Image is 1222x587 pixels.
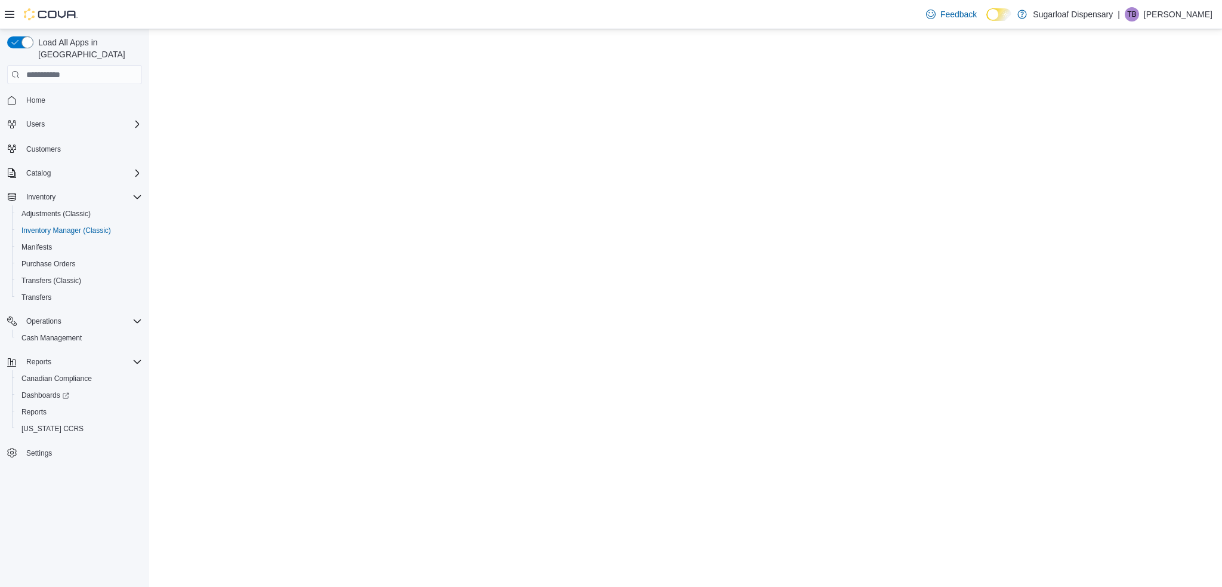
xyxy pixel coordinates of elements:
span: Users [26,119,45,129]
a: [US_STATE] CCRS [17,422,88,436]
button: Catalog [2,165,147,182]
button: Inventory [2,189,147,205]
span: Customers [21,141,142,156]
button: Purchase Orders [12,256,147,272]
input: Dark Mode [986,8,1011,21]
button: Operations [2,313,147,330]
button: Manifests [12,239,147,256]
span: [US_STATE] CCRS [21,424,84,434]
a: Feedback [921,2,982,26]
button: Users [21,117,50,131]
a: Purchase Orders [17,257,81,271]
button: Transfers (Classic) [12,272,147,289]
button: [US_STATE] CCRS [12,420,147,437]
span: Inventory Manager (Classic) [17,223,142,238]
span: Load All Apps in [GEOGRAPHIC_DATA] [33,36,142,60]
span: Washington CCRS [17,422,142,436]
a: Dashboards [17,388,74,402]
button: Home [2,91,147,109]
span: Purchase Orders [21,259,76,269]
span: Transfers (Classic) [21,276,81,285]
button: Canadian Compliance [12,370,147,387]
a: Inventory Manager (Classic) [17,223,116,238]
span: Manifests [17,240,142,254]
span: Operations [26,316,61,326]
a: Canadian Compliance [17,371,97,386]
span: Inventory Manager (Classic) [21,226,111,235]
img: Cova [24,8,78,20]
span: Transfers (Classic) [17,273,142,288]
span: Dashboards [17,388,142,402]
a: Reports [17,405,51,419]
span: Operations [21,314,142,328]
a: Adjustments (Classic) [17,207,95,221]
button: Inventory [21,190,60,204]
span: Users [21,117,142,131]
button: Customers [2,140,147,157]
button: Settings [2,444,147,462]
span: Reports [17,405,142,419]
span: Transfers [21,293,51,302]
span: Transfers [17,290,142,305]
span: Reports [21,355,142,369]
button: Transfers [12,289,147,306]
span: Settings [26,448,52,458]
a: Manifests [17,240,57,254]
span: Cash Management [21,333,82,343]
button: Cash Management [12,330,147,346]
button: Reports [12,404,147,420]
span: Adjustments (Classic) [17,207,142,221]
button: Operations [21,314,66,328]
a: Transfers [17,290,56,305]
button: Inventory Manager (Classic) [12,222,147,239]
div: Trevor Bjerke [1125,7,1139,21]
p: [PERSON_NAME] [1144,7,1212,21]
span: Canadian Compliance [17,371,142,386]
span: Inventory [26,192,55,202]
span: Dashboards [21,391,69,400]
span: Reports [26,357,51,367]
span: Canadian Compliance [21,374,92,383]
span: Inventory [21,190,142,204]
span: Purchase Orders [17,257,142,271]
span: Home [26,96,45,105]
span: Catalog [21,166,142,180]
button: Reports [21,355,56,369]
span: Reports [21,407,47,417]
span: Catalog [26,168,51,178]
span: Home [21,93,142,107]
p: Sugarloaf Dispensary [1033,7,1113,21]
span: TB [1127,7,1136,21]
a: Settings [21,446,57,460]
button: Catalog [21,166,55,180]
button: Adjustments (Classic) [12,205,147,222]
span: Manifests [21,242,52,252]
span: Settings [21,445,142,460]
a: Home [21,93,50,107]
a: Cash Management [17,331,87,345]
span: Customers [26,145,61,154]
button: Users [2,116,147,133]
a: Transfers (Classic) [17,273,86,288]
button: Reports [2,354,147,370]
span: Cash Management [17,331,142,345]
a: Dashboards [12,387,147,404]
nav: Complex example [7,87,142,493]
span: Feedback [940,8,977,20]
p: | [1118,7,1120,21]
span: Adjustments (Classic) [21,209,91,219]
a: Customers [21,142,66,156]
